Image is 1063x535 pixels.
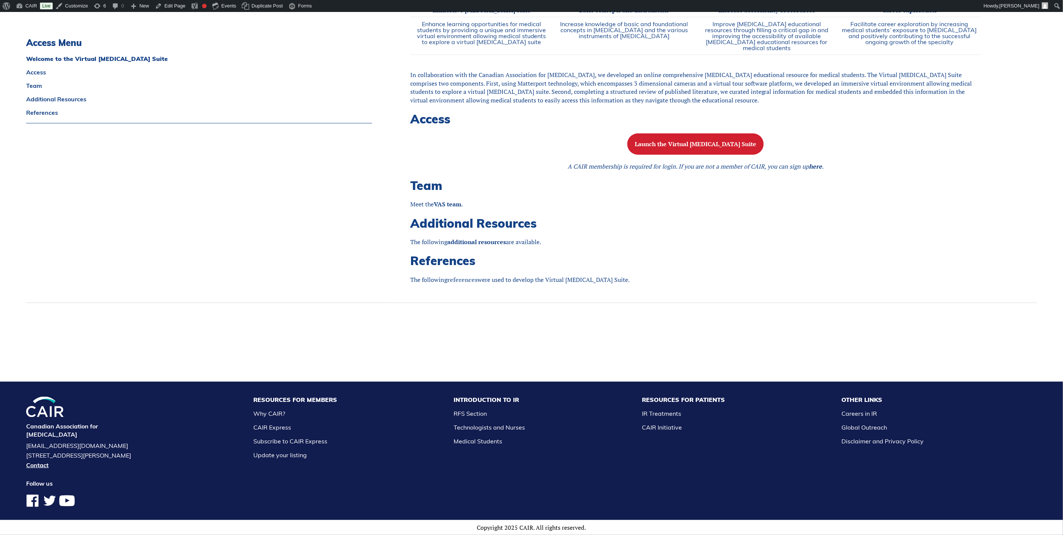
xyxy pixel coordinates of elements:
a: Team [26,83,372,89]
h4: Canadian Association for [MEDICAL_DATA] [26,422,136,439]
a: CAIR Express [253,424,291,431]
td: Increase knowledge of basic and foundational concepts in [MEDICAL_DATA] and the various instrumen... [553,17,696,55]
a: Contact [26,462,136,468]
a: Technologists and Nurses [454,424,525,431]
a: references [447,276,478,284]
button: Launch the Virtual [MEDICAL_DATA] Suite [627,133,764,155]
a: Subscribe to CAIR Express [253,437,327,445]
p: In collaboration with the Canadian Association for [MEDICAL_DATA], we developed an online compreh... [410,71,981,104]
a: VAS team [434,200,461,208]
h2: Access [410,112,981,126]
a: Live [40,3,53,9]
a: RFS Section [454,410,487,417]
p: Meet the . [410,200,981,208]
h3: Access Menu [26,37,372,48]
a: CAIR Initiative [642,424,682,431]
a: Access [26,69,372,75]
p: The following were used to develop the Virtual [MEDICAL_DATA] Suite. [410,276,981,284]
h4: Follow us [26,479,136,488]
a: Global Outreach [841,424,887,431]
em: A CAIR membership is required for login. If you are not a member of CAIR, you can sign up . [568,162,823,170]
span: Team [410,178,442,193]
address: [STREET_ADDRESS][PERSON_NAME] [26,452,136,458]
a: Additional Resources [26,96,372,102]
a: Medical Students [454,437,502,445]
a: Launch the Virtual [MEDICAL_DATA] Suite [627,140,764,148]
img: CIRA [26,397,64,417]
a: Disclaimer and Privacy Policy [841,437,924,445]
a: additional resources [447,238,506,246]
p: The following are available. [410,238,981,246]
td: Enhance learning opportunities for medical students by providing a unique and immersive virtual e... [410,17,553,55]
a: References [26,110,372,116]
div: Focus keyphrase not set [202,4,207,8]
td: Improve [MEDICAL_DATA] educational resources through filling a critical gap in and improving the ... [695,17,838,55]
a: here [809,162,822,170]
b: Launch the Virtual [MEDICAL_DATA] Suite [635,140,756,148]
td: Facilitate career exploration by increasing medical students’ exposure to [MEDICAL_DATA] and posi... [838,17,981,55]
h2: Additional Resources [410,216,981,230]
a: [EMAIL_ADDRESS][DOMAIN_NAME] [26,443,136,449]
a: Why CAIR? [253,410,285,417]
a: Careers in IR [841,410,877,417]
h2: References [410,253,981,268]
a: Update your listing [253,451,307,459]
a: Welcome to the Virtual [MEDICAL_DATA] Suite [26,56,372,62]
span: [PERSON_NAME] [999,3,1039,9]
a: IR Treatments [642,410,681,417]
